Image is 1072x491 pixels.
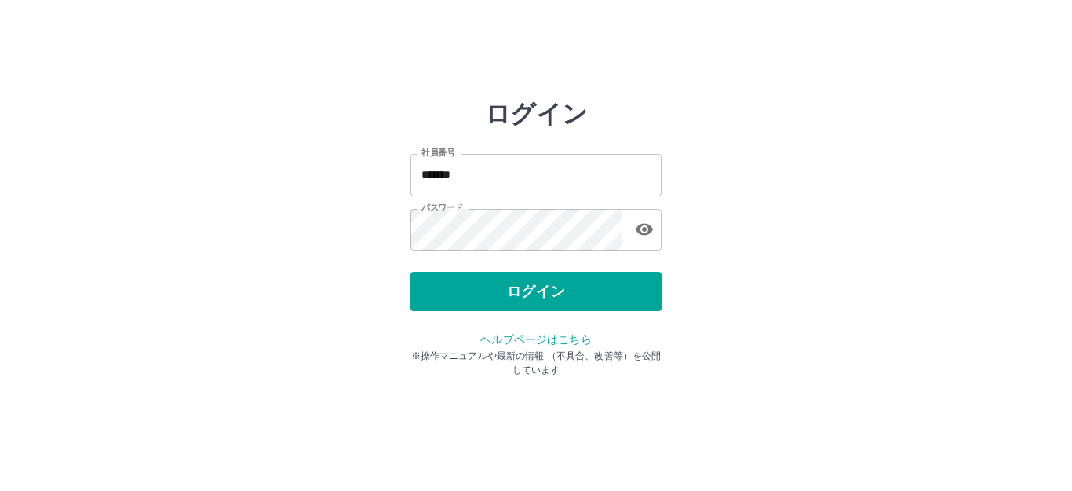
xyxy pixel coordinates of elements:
label: パスワード [421,202,463,214]
a: ヘルプページはこちら [480,333,591,346]
p: ※操作マニュアルや最新の情報 （不具合、改善等）を公開しています [410,349,662,377]
label: 社員番号 [421,147,454,159]
h2: ログイン [485,99,588,129]
button: ログイン [410,272,662,311]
